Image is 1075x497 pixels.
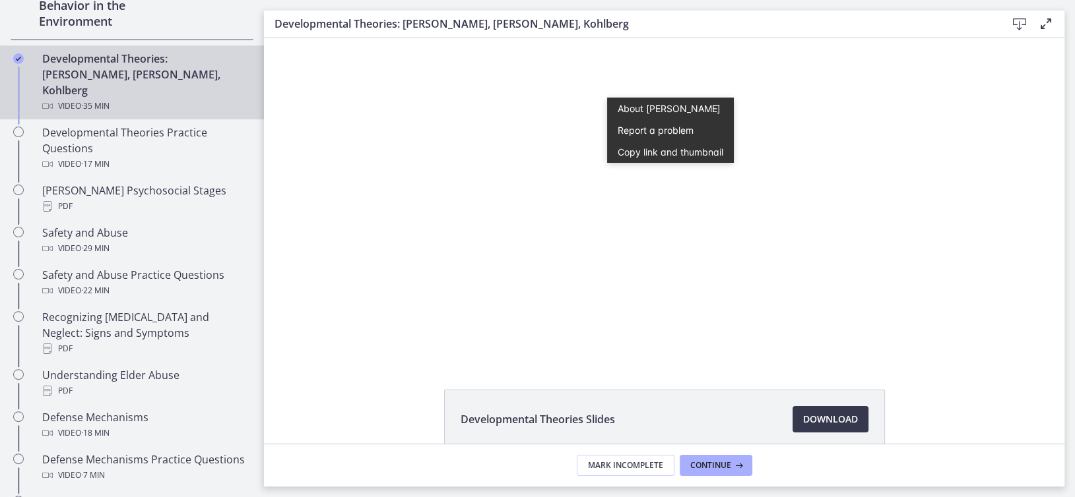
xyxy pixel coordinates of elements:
span: Download [803,411,858,427]
span: Continue [690,460,731,471]
div: Defense Mechanisms [42,409,248,441]
span: · 17 min [81,156,110,172]
a: About [PERSON_NAME] [343,59,470,81]
div: Video [42,467,248,483]
span: · 22 min [81,283,110,299]
div: Defense Mechanisms Practice Questions [42,452,248,483]
span: · 7 min [81,467,105,483]
iframe: Video Lesson [264,38,1064,359]
div: Safety and Abuse [42,225,248,256]
div: Safety and Abuse Practice Questions [42,267,248,299]
span: · 29 min [81,241,110,256]
div: PDF [42,198,248,214]
span: · 18 min [81,425,110,441]
i: Completed [13,53,24,64]
button: Continue [680,455,752,476]
div: Recognizing [MEDICAL_DATA] and Neglect: Signs and Symptoms [42,309,248,357]
div: Video [42,241,248,256]
div: Video [42,98,248,114]
button: Report a problem [343,81,470,103]
div: Developmental Theories: [PERSON_NAME], [PERSON_NAME], Kohlberg [42,51,248,114]
div: Video [42,156,248,172]
div: Understanding Elder Abuse [42,367,248,399]
div: Developmental Theories Practice Questions [42,125,248,172]
span: · 35 min [81,98,110,114]
h3: Developmental Theories: [PERSON_NAME], [PERSON_NAME], Kohlberg [275,16,985,32]
a: Download [793,406,868,432]
div: PDF [42,383,248,399]
span: Mark Incomplete [588,460,663,471]
div: Video [42,425,248,441]
span: Developmental Theories Slides [461,411,615,427]
button: Mark Incomplete [577,455,674,476]
div: PDF [42,341,248,357]
div: Video [42,283,248,299]
div: [PERSON_NAME] Psychosocial Stages [42,183,248,214]
button: Copy link and thumbnail [343,103,470,125]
